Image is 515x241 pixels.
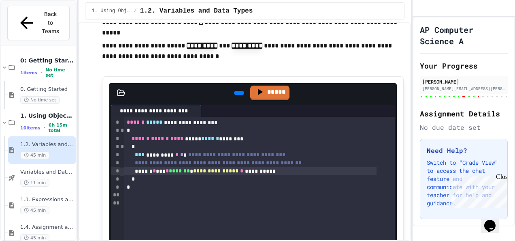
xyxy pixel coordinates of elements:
h2: Assignment Details [420,108,508,119]
div: No due date set [420,123,508,132]
div: [PERSON_NAME][EMAIL_ADDRESS][PERSON_NAME][DOMAIN_NAME] [422,86,505,92]
span: 0: Getting Started [20,57,74,64]
span: 45 min [20,207,49,214]
span: 1. Using Objects and Methods [92,8,131,14]
span: 45 min [20,151,49,159]
h1: AP Computer Science A [420,24,508,47]
span: 1.3. Expressions and Output [New] [20,196,74,203]
span: • [40,69,42,76]
button: Back to Teams [7,6,70,40]
span: / [134,8,137,14]
span: 11 min [20,179,49,187]
span: 1 items [20,70,37,75]
p: Switch to "Grade View" to access the chat feature and communicate with your teacher for help and ... [427,159,501,207]
div: [PERSON_NAME] [422,78,505,85]
span: 1.2. Variables and Data Types [20,141,74,148]
span: Back to Teams [41,10,60,36]
span: No time set [45,67,74,78]
div: Chat with us now!Close [3,3,56,52]
h3: Need Help? [427,146,501,155]
iframe: chat widget [481,209,507,233]
span: Variables and Data Types - Quiz [20,169,74,176]
span: 1.4. Assignment and Input [20,224,74,231]
span: 1. Using Objects and Methods [20,112,74,119]
span: 1.2. Variables and Data Types [140,6,253,16]
span: 10 items [20,125,40,131]
span: 6h 15m total [49,123,74,133]
h2: Your Progress [420,60,508,71]
span: • [44,125,45,131]
iframe: chat widget [448,173,507,208]
span: No time set [20,96,60,104]
span: 0. Getting Started [20,86,74,93]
